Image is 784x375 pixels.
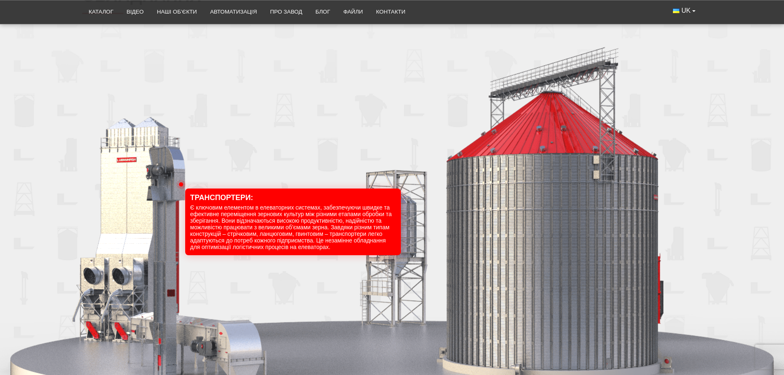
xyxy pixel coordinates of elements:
[370,3,412,21] a: Контакти
[666,3,702,19] button: UK
[203,3,263,21] a: Автоматизація
[263,3,309,21] a: Про завод
[673,9,679,13] img: Українська
[682,6,691,15] span: UK
[309,3,337,21] a: Блог
[337,3,370,21] a: Файли
[120,3,151,21] a: Відео
[150,3,203,21] a: Наші об’єкти
[82,3,120,21] a: Каталог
